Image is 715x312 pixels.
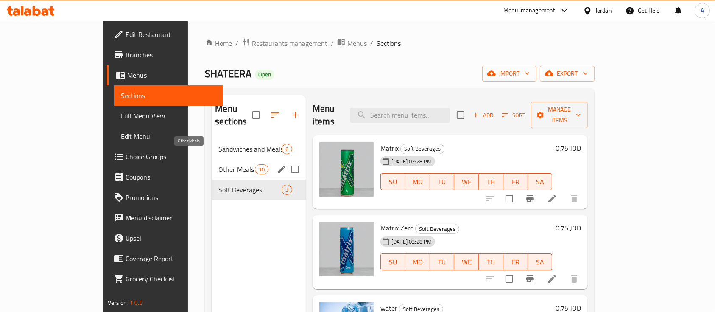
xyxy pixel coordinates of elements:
[205,64,251,83] span: SHATEERA
[454,173,479,190] button: WE
[252,38,327,48] span: Restaurants management
[107,248,223,269] a: Coverage Report
[452,106,469,124] span: Select section
[384,176,402,188] span: SU
[503,173,528,190] button: FR
[121,111,216,121] span: Full Menu View
[126,50,216,60] span: Branches
[469,109,497,122] button: Add
[319,222,374,276] img: Matrix Zero
[489,68,530,79] span: import
[564,269,584,289] button: delete
[472,110,494,120] span: Add
[401,144,444,154] span: Soft Beverages
[108,297,128,308] span: Version:
[500,190,518,208] span: Select to update
[503,6,556,16] div: Menu-management
[380,222,413,234] span: Matrix Zero
[564,188,584,209] button: delete
[107,228,223,248] a: Upsell
[242,38,327,49] a: Restaurants management
[107,45,223,65] a: Branches
[212,139,306,159] div: Sandwiches and Meals6
[282,144,292,154] div: items
[107,24,223,45] a: Edit Restaurant
[126,274,216,284] span: Grocery Checklist
[282,185,292,195] div: items
[409,176,427,188] span: MO
[430,253,455,270] button: TU
[507,256,525,268] span: FR
[130,297,143,308] span: 1.0.0
[121,131,216,141] span: Edit Menu
[507,176,525,188] span: FR
[433,176,451,188] span: TU
[107,167,223,187] a: Coupons
[218,185,282,195] span: Soft Beverages
[500,109,528,122] button: Sort
[107,65,223,85] a: Menus
[255,164,268,174] div: items
[107,146,223,167] a: Choice Groups
[416,224,459,234] span: Soft Beverages
[538,104,581,126] span: Manage items
[556,222,581,234] h6: 0.75 JOD
[114,106,223,126] a: Full Menu View
[107,208,223,228] a: Menu disclaimer
[331,38,334,48] li: /
[520,188,540,209] button: Branch-specific-item
[531,176,549,188] span: SA
[531,256,549,268] span: SA
[482,176,500,188] span: TH
[454,253,479,270] button: WE
[126,253,216,264] span: Coverage Report
[285,105,306,125] button: Add section
[319,142,374,197] img: Matrix
[547,194,557,204] a: Edit menu item
[388,157,435,166] span: [DATE] 02:28 PM
[107,269,223,289] a: Grocery Checklist
[503,253,528,270] button: FR
[531,102,588,128] button: Manage items
[528,253,553,270] button: SA
[547,68,588,79] span: export
[126,213,216,223] span: Menu disclaimer
[701,6,704,15] span: A
[497,109,531,122] span: Sort items
[520,269,540,289] button: Branch-specific-item
[556,142,581,154] h6: 0.75 JOD
[282,186,292,194] span: 3
[313,102,340,128] h2: Menu items
[430,173,455,190] button: TU
[482,66,536,82] button: import
[218,144,282,154] div: Sandwiches and Meals
[502,110,525,120] span: Sort
[337,38,367,49] a: Menus
[114,126,223,146] a: Edit Menu
[380,253,405,270] button: SU
[370,38,373,48] li: /
[126,152,216,162] span: Choice Groups
[400,144,444,154] div: Soft Beverages
[275,163,288,176] button: edit
[347,38,367,48] span: Menus
[458,256,475,268] span: WE
[215,102,252,128] h2: Menu sections
[479,173,503,190] button: TH
[126,172,216,182] span: Coupons
[380,142,399,155] span: Matrix
[265,105,285,125] span: Sort sections
[212,135,306,203] nav: Menu sections
[255,70,274,80] div: Open
[528,173,553,190] button: SA
[547,274,557,284] a: Edit menu item
[114,85,223,106] a: Sections
[409,256,427,268] span: MO
[212,159,306,180] div: Other Meals10edit
[433,256,451,268] span: TU
[405,253,430,270] button: MO
[205,38,595,49] nav: breadcrumb
[121,90,216,101] span: Sections
[126,192,216,202] span: Promotions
